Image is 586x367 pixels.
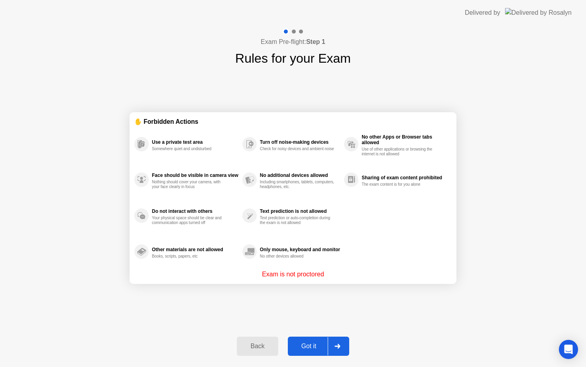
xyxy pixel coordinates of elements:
[288,337,349,356] button: Got it
[362,182,437,187] div: The exam content is for you alone
[152,247,238,252] div: Other materials are not allowed
[152,180,227,189] div: Nothing should cover your camera, with your face clearly in focus
[237,337,278,356] button: Back
[152,254,227,259] div: Books, scripts, papers, etc
[152,139,238,145] div: Use a private test area
[239,343,275,350] div: Back
[152,208,238,214] div: Do not interact with others
[505,8,572,17] img: Delivered by Rosalyn
[362,175,448,181] div: Sharing of exam content prohibited
[261,37,325,47] h4: Exam Pre-flight:
[152,173,238,178] div: Face should be visible in camera view
[260,147,335,151] div: Check for noisy devices and ambient noise
[152,216,227,225] div: Your physical space should be clear and communication apps turned off
[260,208,340,214] div: Text prediction is not allowed
[152,147,227,151] div: Somewhere quiet and undisturbed
[260,254,335,259] div: No other devices allowed
[235,49,351,68] h1: Rules for your Exam
[134,117,452,126] div: ✋ Forbidden Actions
[262,270,324,279] p: Exam is not proctored
[362,147,437,157] div: Use of other applications or browsing the internet is not allowed
[260,216,335,225] div: Text prediction or auto-completion during the exam is not allowed
[559,340,578,359] div: Open Intercom Messenger
[260,247,340,252] div: Only mouse, keyboard and monitor
[306,38,325,45] b: Step 1
[260,173,340,178] div: No additional devices allowed
[465,8,500,18] div: Delivered by
[260,180,335,189] div: Including smartphones, tablets, computers, headphones, etc.
[260,139,340,145] div: Turn off noise-making devices
[290,343,328,350] div: Got it
[362,134,448,145] div: No other Apps or Browser tabs allowed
